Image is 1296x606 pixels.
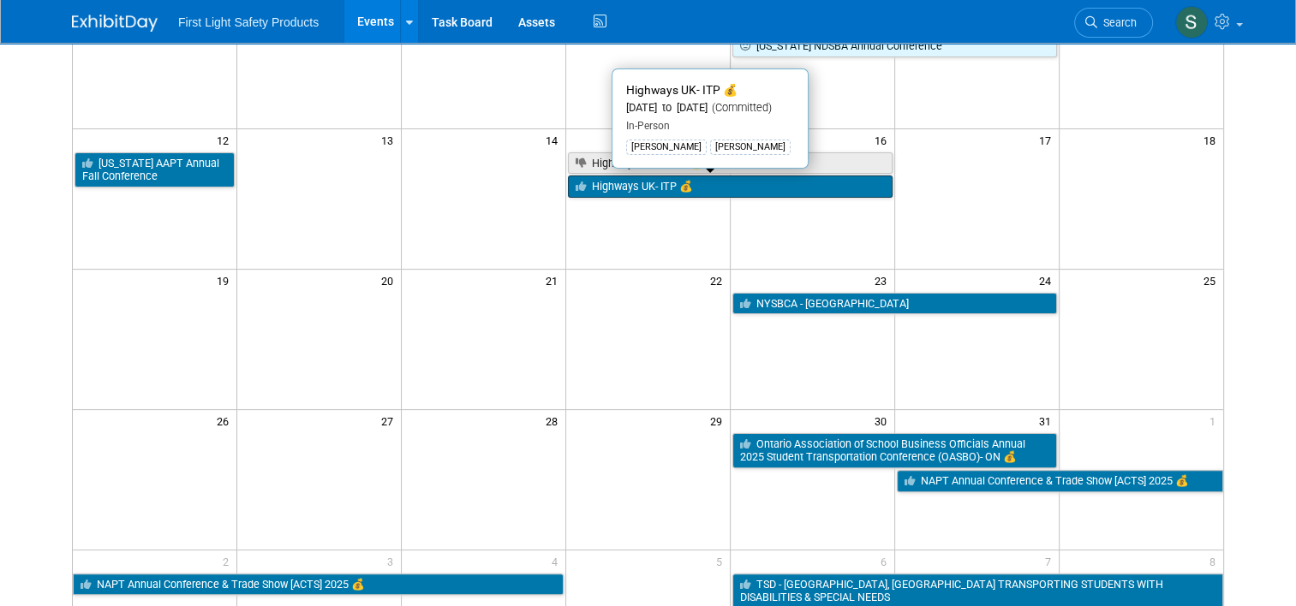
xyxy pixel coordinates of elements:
[1208,410,1223,431] span: 1
[732,293,1057,315] a: NYSBCA - [GEOGRAPHIC_DATA]
[379,410,401,431] span: 27
[1202,270,1223,291] span: 25
[1097,16,1137,29] span: Search
[879,550,894,572] span: 6
[1037,270,1059,291] span: 24
[385,550,401,572] span: 3
[568,175,893,198] a: Highways UK- ITP 💰
[568,152,893,175] a: Highways AU 2025 - 💰 ITP
[714,550,730,572] span: 5
[73,573,564,596] a: NAPT Annual Conference & Trade Show [ACTS] 2025 💰
[897,470,1223,492] a: NAPT Annual Conference & Trade Show [ACTS] 2025 💰
[215,410,236,431] span: 26
[710,140,791,155] div: [PERSON_NAME]
[550,550,565,572] span: 4
[215,270,236,291] span: 19
[708,410,730,431] span: 29
[72,15,158,32] img: ExhibitDay
[708,270,730,291] span: 22
[1037,129,1059,151] span: 17
[626,120,670,132] span: In-Person
[1208,550,1223,572] span: 8
[708,101,772,114] span: (Committed)
[1074,8,1153,38] a: Search
[178,15,319,29] span: First Light Safety Products
[626,140,707,155] div: [PERSON_NAME]
[544,129,565,151] span: 14
[1175,6,1208,39] img: Steph Willemsen
[1202,129,1223,151] span: 18
[732,433,1057,468] a: Ontario Association of School Business Officials Annual 2025 Student Transportation Conference (O...
[544,270,565,291] span: 21
[75,152,235,187] a: [US_STATE] AAPT Annual Fall Conference
[873,270,894,291] span: 23
[732,35,1057,57] a: [US_STATE] NDSBA Annual Conference
[1043,550,1059,572] span: 7
[873,410,894,431] span: 30
[379,129,401,151] span: 13
[873,129,894,151] span: 16
[1037,410,1059,431] span: 31
[626,83,738,97] span: Highways UK- ITP 💰
[626,101,794,116] div: [DATE] to [DATE]
[215,129,236,151] span: 12
[544,410,565,431] span: 28
[221,550,236,572] span: 2
[379,270,401,291] span: 20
